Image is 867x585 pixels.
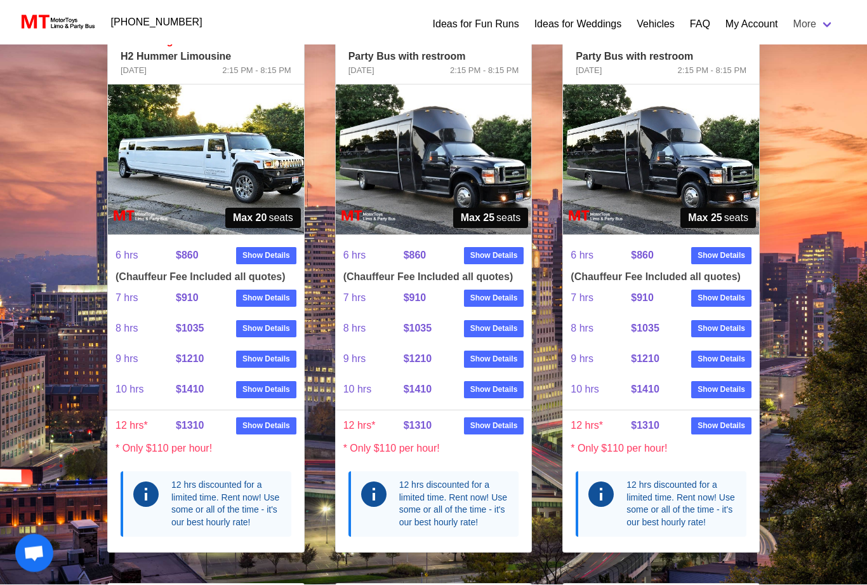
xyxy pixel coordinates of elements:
strong: $1035 [631,323,659,334]
span: seats [225,208,301,229]
span: 12 hrs* [116,411,176,441]
a: My Account [725,17,778,32]
p: * Only $110 per hour! [563,441,759,457]
strong: $910 [631,293,654,304]
span: 12 hrs* [343,411,404,441]
strong: Show Details [242,420,290,432]
div: Open chat [15,534,53,572]
strong: Show Details [242,250,290,262]
em: Eager Beaver [155,36,220,47]
span: 2:15 PM - 8:15 PM [678,65,746,77]
strong: $1410 [404,384,432,395]
span: 7 hrs [116,283,176,314]
strong: $860 [176,250,199,261]
strong: $1310 [404,420,432,431]
img: 09%2001.jpg [108,85,304,235]
strong: Show Details [470,384,518,396]
a: FAQ [690,17,710,32]
span: 10 hrs [343,375,404,405]
a: Ideas for Weddings [534,17,622,32]
div: 12 hrs discounted for a limited time. Rent now! Use some or all of the time - it's our best hourl... [399,480,512,529]
span: 9 hrs [116,344,176,375]
strong: $860 [631,250,654,261]
strong: $910 [404,293,427,304]
span: seats [680,208,756,229]
span: 6 hrs [343,241,404,271]
em: Buster [616,36,648,47]
span: 10 hrs [571,375,631,405]
span: [DATE] [348,65,374,77]
div: 12 hrs discounted for a limited time. Rent now! Use some or all of the time - it's our best hourl... [626,480,739,529]
span: 7 hrs [571,283,631,314]
strong: $1410 [176,384,204,395]
span: 6 hrs [116,241,176,271]
img: 11%2001.jpg [336,85,532,235]
strong: Show Details [470,323,518,335]
span: 2:15 PM - 8:15 PM [450,65,519,77]
span: 10 hrs [116,375,176,405]
img: MotorToys Logo [18,13,96,31]
strong: $1310 [176,420,204,431]
strong: Show Details [470,420,518,432]
a: [PHONE_NUMBER] [103,10,210,35]
span: 8 hrs [571,314,631,344]
a: Vehicles [637,17,675,32]
strong: Max 25 [461,211,494,226]
em: Bubba [388,36,420,47]
strong: Show Details [470,293,518,304]
strong: $1210 [631,354,659,365]
strong: $1210 [404,354,432,365]
span: seats [453,208,529,229]
strong: $1310 [631,420,659,431]
h4: (Chauffeur Fee Included all quotes) [571,271,751,283]
strong: Show Details [242,354,290,365]
span: 9 hrs [343,344,404,375]
h4: (Chauffeur Fee Included all quotes) [116,271,296,283]
span: 6 hrs [571,241,631,271]
strong: $1410 [631,384,659,395]
strong: Max 25 [688,211,722,226]
strong: Max 20 [233,211,267,226]
strong: Show Details [698,420,745,432]
span: 8 hrs [116,314,176,344]
strong: Show Details [698,323,745,335]
p: * Only $110 per hour! [336,441,532,457]
p: * Only $110 per hour! [108,441,304,457]
strong: Show Details [698,293,745,304]
span: 9 hrs [571,344,631,375]
strong: Show Details [242,384,290,396]
strong: $1035 [176,323,204,334]
strong: Show Details [242,293,290,304]
a: Ideas for Fun Runs [433,17,519,32]
strong: Show Details [698,354,745,365]
strong: Show Details [698,250,745,262]
span: 12 hrs* [571,411,631,441]
p: H2 Hummer Limousine [121,50,291,65]
a: More [786,11,842,37]
div: 12 hrs discounted for a limited time. Rent now! Use some or all of the time - it's our best hourl... [171,480,284,529]
strong: $1210 [176,354,204,365]
span: 8 hrs [343,314,404,344]
span: 2:15 PM - 8:15 PM [222,65,291,77]
strong: Show Details [470,354,518,365]
h4: (Chauffeur Fee Included all quotes) [343,271,524,283]
p: Party Bus with restroom [576,50,746,65]
strong: $1035 [404,323,432,334]
strong: $860 [404,250,427,261]
span: [DATE] [121,65,147,77]
span: 7 hrs [343,283,404,314]
p: Party Bus with restroom [348,50,519,65]
img: 12%2001.jpg [563,85,759,235]
strong: Show Details [698,384,745,396]
span: [DATE] [576,65,602,77]
strong: Show Details [470,250,518,262]
strong: Show Details [242,323,290,335]
strong: $910 [176,293,199,304]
